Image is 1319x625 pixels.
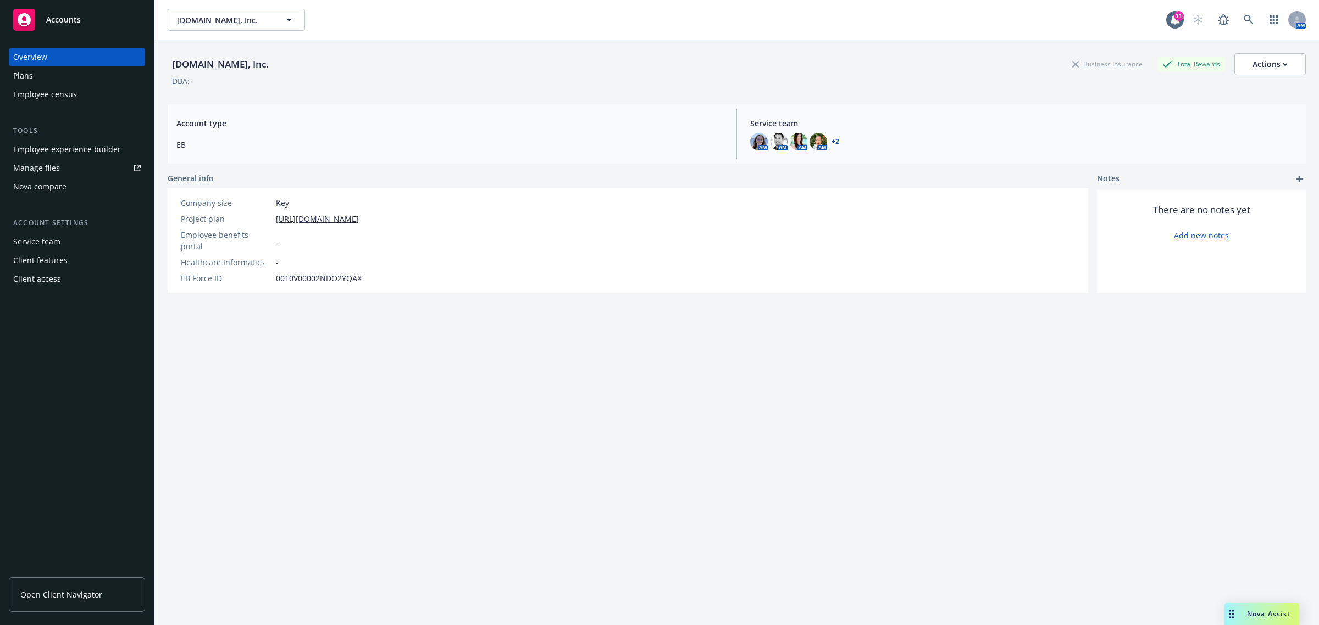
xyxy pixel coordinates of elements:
img: photo [790,133,807,150]
img: photo [770,133,788,150]
span: Accounts [46,15,81,24]
a: Switch app [1263,9,1285,31]
div: 11 [1174,11,1184,21]
div: [DOMAIN_NAME], Inc. [168,57,273,71]
div: Employee experience builder [13,141,121,158]
span: EB [176,139,723,150]
a: Report a Bug [1212,9,1234,31]
span: Key [276,197,289,209]
div: Total Rewards [1157,57,1226,71]
a: Service team [9,233,145,250]
button: [DOMAIN_NAME], Inc. [168,9,305,31]
div: DBA: - [172,75,192,87]
a: Client access [9,270,145,288]
div: Healthcare Informatics [181,256,271,268]
a: add [1293,172,1306,186]
span: Notes [1097,172,1120,186]
span: General info [168,172,214,184]
a: Employee census [9,86,145,103]
a: Accounts [9,4,145,35]
span: 0010V00002NDO2YQAX [276,272,362,284]
div: Actions [1253,54,1288,75]
span: - [276,235,279,247]
div: Account settings [9,217,145,228]
a: Search [1238,9,1260,31]
img: photo [750,133,768,150]
div: Overview [13,48,47,66]
div: Plans [13,67,33,85]
a: Manage files [9,159,145,177]
div: Company size [181,197,271,209]
div: Tools [9,125,145,136]
div: Client access [13,270,61,288]
span: - [276,256,279,268]
span: Service team [750,118,1297,129]
span: Account type [176,118,723,129]
div: Nova compare [13,178,66,196]
img: photo [810,133,827,150]
a: Client features [9,252,145,269]
div: Employee census [13,86,77,103]
a: Start snowing [1187,9,1209,31]
span: Open Client Navigator [20,589,102,600]
div: EB Force ID [181,272,271,284]
a: Add new notes [1174,230,1229,241]
a: Nova compare [9,178,145,196]
span: [DOMAIN_NAME], Inc. [177,14,272,26]
div: Business Insurance [1067,57,1148,71]
button: Nova Assist [1224,603,1299,625]
button: Actions [1234,53,1306,75]
div: Client features [13,252,68,269]
a: Plans [9,67,145,85]
div: Employee benefits portal [181,229,271,252]
a: Overview [9,48,145,66]
div: Manage files [13,159,60,177]
a: +2 [832,138,839,145]
span: Nova Assist [1247,609,1290,618]
div: Drag to move [1224,603,1238,625]
a: Employee experience builder [9,141,145,158]
div: Service team [13,233,60,250]
a: [URL][DOMAIN_NAME] [276,213,359,225]
span: There are no notes yet [1153,203,1250,216]
div: Project plan [181,213,271,225]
